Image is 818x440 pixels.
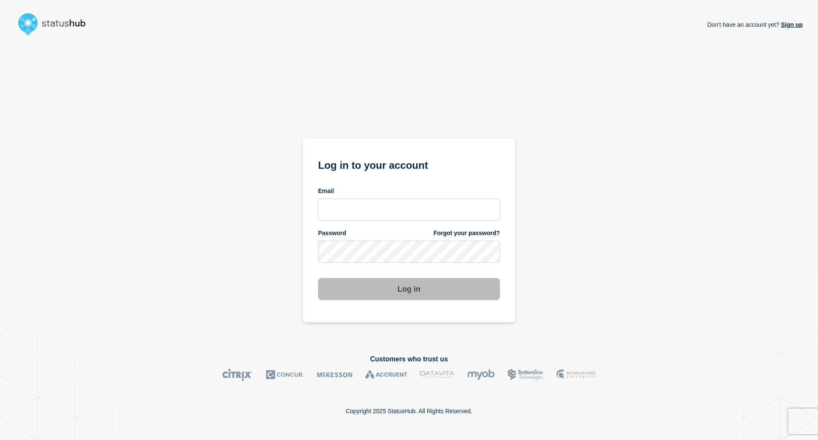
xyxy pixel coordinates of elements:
img: StatusHub logo [15,10,96,37]
span: Password [318,229,346,237]
a: Forgot your password? [434,229,500,237]
p: Don't have an account yet? [707,14,803,35]
h2: Customers who trust us [15,355,803,363]
img: myob logo [467,369,495,381]
p: Copyright 2025 StatusHub. All Rights Reserved. [346,408,472,414]
input: password input [318,241,500,263]
span: Email [318,187,334,195]
img: MSU logo [556,369,596,381]
h1: Log in to your account [318,156,500,172]
img: Concur logo [266,369,304,381]
img: Bottomline logo [508,369,544,381]
input: email input [318,199,500,221]
img: Accruent logo [365,369,407,381]
img: DataVita logo [420,369,454,381]
img: McKesson logo [317,369,353,381]
img: Citrix logo [222,369,253,381]
a: Sign up [779,21,803,28]
button: Log in [318,278,500,300]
